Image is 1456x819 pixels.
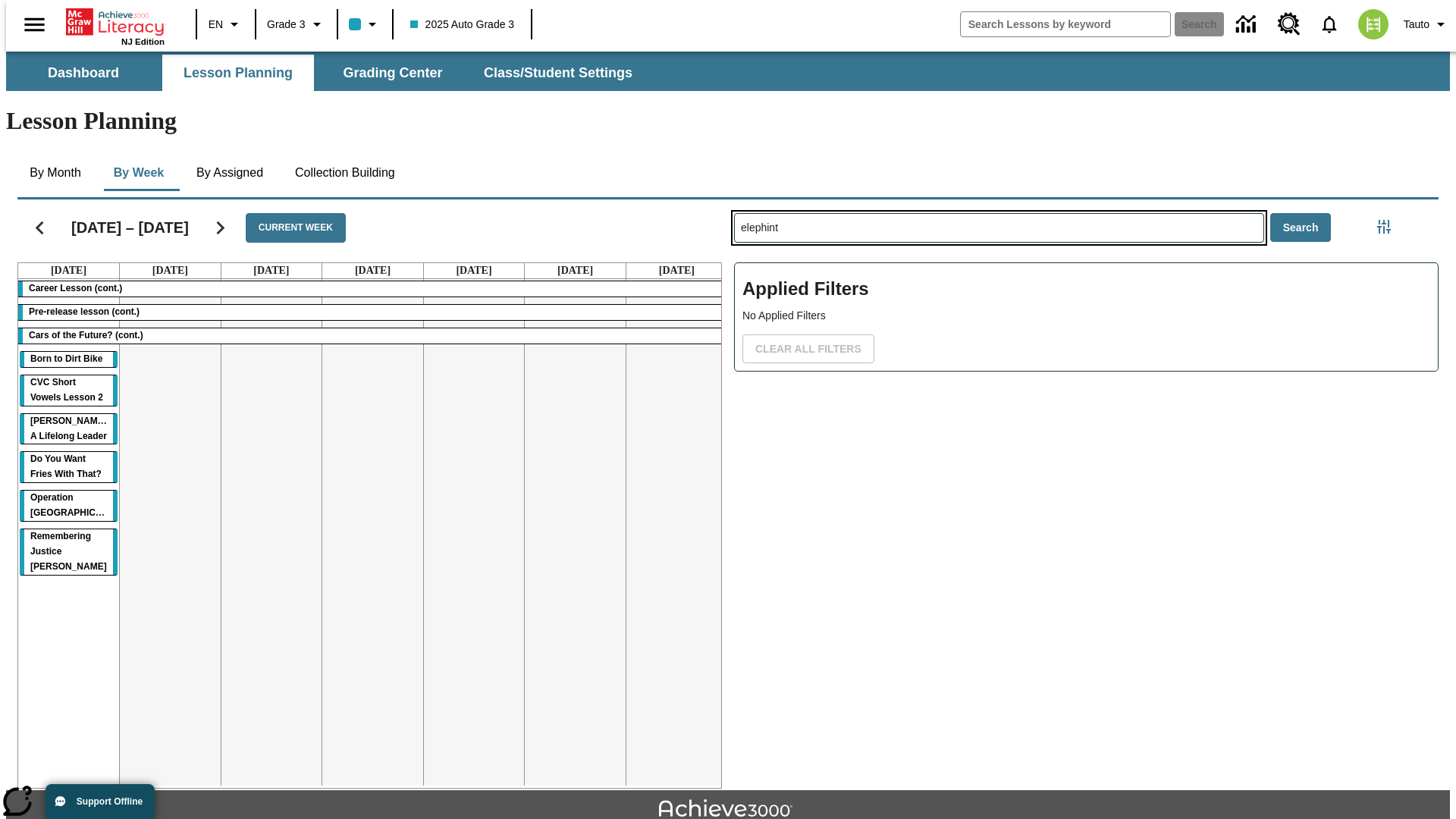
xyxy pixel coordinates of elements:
[742,308,1430,324] p: No Applied Filters
[20,452,118,482] div: Do You Want Fries With That?
[30,492,127,518] span: Operation London Bridge
[48,263,89,278] a: September 15, 2025
[735,214,1263,242] input: Search Lessons By Keyword
[12,2,57,47] button: Open side menu
[6,55,646,91] div: SubNavbar
[202,11,250,38] button: Language: EN, Select a language
[30,353,102,364] span: Born to Dirt Bike
[961,12,1170,36] input: search field
[1270,213,1332,243] button: Search
[6,52,1450,91] div: SubNavbar
[1398,11,1456,38] button: Profile/Settings
[18,328,727,344] div: Cars of the Future? (cont.)
[1227,4,1269,45] a: Data Center
[29,330,143,340] span: Cars of the Future? (cont.)
[184,155,275,191] button: By Assigned
[20,529,118,575] div: Remembering Justice O'Connor
[77,796,143,807] span: Support Offline
[17,155,93,191] button: By Month
[267,17,306,33] span: Grade 3
[30,453,102,479] span: Do You Want Fries With That?
[29,306,140,317] span: Pre-release lesson (cont.)
[66,7,165,37] a: Home
[18,281,727,297] div: Career Lesson (cont.)
[5,193,722,789] div: Calendar
[30,531,107,572] span: Remembering Justice O'Connor
[8,55,159,91] button: Dashboard
[149,263,191,278] a: September 16, 2025
[29,283,122,293] span: Career Lesson (cont.)
[18,305,727,320] div: Pre-release lesson (cont.)
[742,271,1430,308] h2: Applied Filters
[20,375,118,406] div: CVC Short Vowels Lesson 2
[45,784,155,819] button: Support Offline
[1404,17,1429,33] span: Tauto
[472,55,645,91] button: Class/Student Settings
[554,263,596,278] a: September 20, 2025
[101,155,177,191] button: By Week
[30,416,110,441] span: Dianne Feinstein: A Lifelong Leader
[1269,4,1310,45] a: Resource Center, Will open in new tab
[201,209,240,247] button: Next
[410,17,515,33] span: 2025 Auto Grade 3
[30,377,103,403] span: CVC Short Vowels Lesson 2
[20,209,59,247] button: Previous
[343,11,388,38] button: Class color is light blue. Change class color
[722,193,1439,789] div: Search
[1310,5,1349,44] a: Notifications
[71,218,189,237] h2: [DATE] – [DATE]
[1349,5,1398,44] button: Select a new avatar
[121,37,165,46] span: NJ Edition
[6,107,1450,135] h1: Lesson Planning
[162,55,314,91] button: Lesson Planning
[656,263,698,278] a: September 21, 2025
[453,263,494,278] a: September 19, 2025
[317,55,469,91] button: Grading Center
[20,352,118,367] div: Born to Dirt Bike
[734,262,1439,372] div: Applied Filters
[1369,212,1399,242] button: Filters Side menu
[283,155,407,191] button: Collection Building
[20,491,118,521] div: Operation London Bridge
[246,213,346,243] button: Current Week
[1358,9,1389,39] img: avatar image
[261,11,332,38] button: Grade: Grade 3, Select a grade
[250,263,292,278] a: September 17, 2025
[20,414,118,444] div: Dianne Feinstein: A Lifelong Leader
[352,263,394,278] a: September 18, 2025
[66,5,165,46] div: Home
[209,17,223,33] span: EN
